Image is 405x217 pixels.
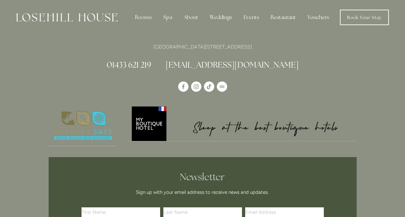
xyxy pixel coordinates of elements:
[84,188,322,196] p: Sign up with your email address to receive news and updates.
[238,11,264,24] div: Events
[302,11,334,24] a: Vouchers
[49,42,357,51] p: [GEOGRAPHIC_DATA][STREET_ADDRESS]
[163,207,242,217] input: Last Name
[128,105,357,141] img: My Boutique Hotel - Logo
[178,11,203,24] div: About
[191,81,201,92] a: Instagram
[205,11,237,24] div: Weddings
[204,81,214,92] a: TikTok
[82,207,160,217] input: First Name
[178,81,188,92] a: Losehill House Hotel & Spa
[166,60,299,70] a: [EMAIL_ADDRESS][DOMAIN_NAME]
[16,13,118,22] img: Losehill House
[340,10,389,25] a: Book Your Stay
[130,11,157,24] div: Rooms
[158,11,177,24] div: Spa
[265,11,301,24] div: Restaurant
[217,81,227,92] a: TripAdvisor
[107,60,151,70] a: 01433 621 219
[49,105,118,146] img: Nature's Safe - Logo
[245,207,324,217] input: Email Address
[84,171,322,183] h2: Newsletter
